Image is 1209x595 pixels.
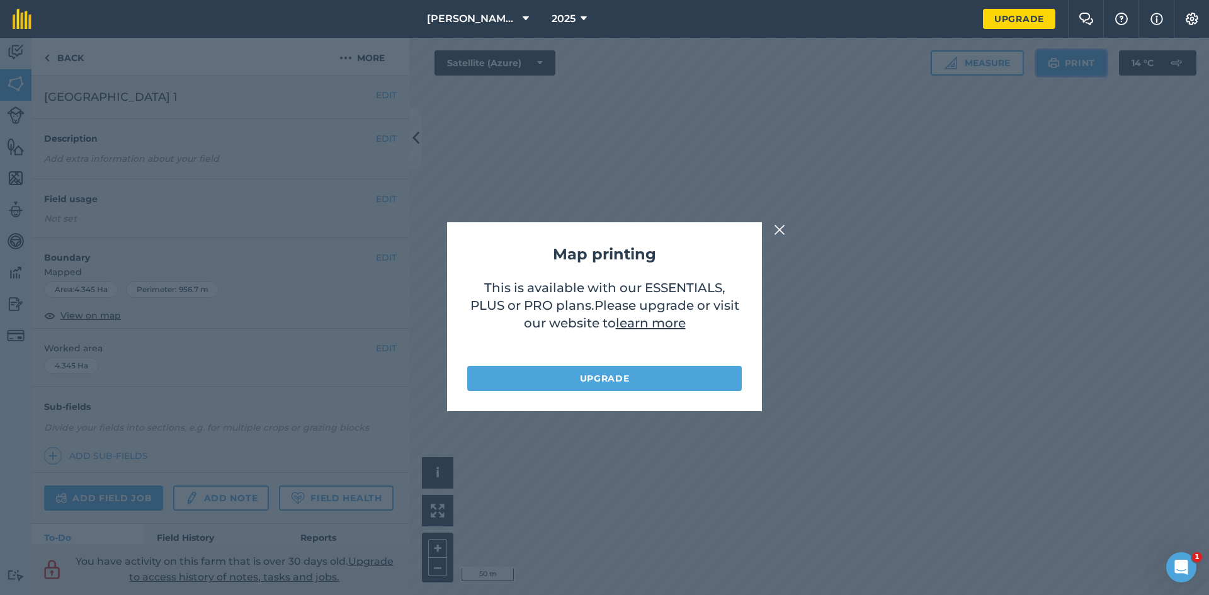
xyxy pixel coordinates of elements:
[1079,13,1094,25] img: Two speech bubbles overlapping with the left bubble in the forefront
[427,11,518,26] span: [PERSON_NAME] Homefarm
[467,242,742,266] h2: Map printing
[616,315,686,331] a: learn more
[467,279,742,353] p: This is available with our ESSENTIALS, PLUS or PRO plans .
[1150,11,1163,26] img: svg+xml;base64,PHN2ZyB4bWxucz0iaHR0cDovL3d3dy53My5vcmcvMjAwMC9zdmciIHdpZHRoPSIxNyIgaGVpZ2h0PSIxNy...
[774,222,785,237] img: svg+xml;base64,PHN2ZyB4bWxucz0iaHR0cDovL3d3dy53My5vcmcvMjAwMC9zdmciIHdpZHRoPSIyMiIgaGVpZ2h0PSIzMC...
[1184,13,1200,25] img: A cog icon
[1166,552,1196,582] iframe: Intercom live chat
[467,366,742,391] a: Upgrade
[1114,13,1129,25] img: A question mark icon
[524,298,739,331] span: Please upgrade or visit our website to
[983,9,1055,29] a: Upgrade
[1192,552,1202,562] span: 1
[552,11,576,26] span: 2025
[13,9,31,29] img: fieldmargin Logo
